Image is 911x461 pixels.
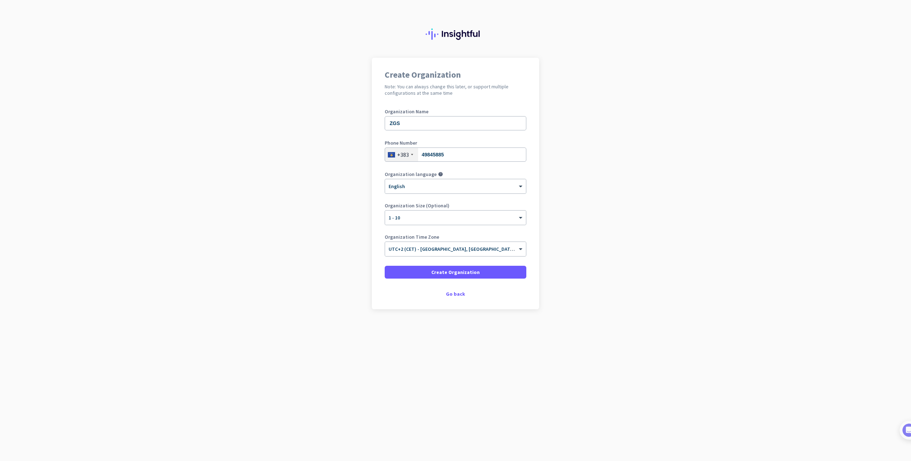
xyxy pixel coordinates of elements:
[385,71,526,79] h1: Create Organization
[385,234,526,239] label: Organization Time Zone
[385,83,526,96] h2: Note: You can always change this later, or support multiple configurations at the same time
[426,29,485,40] img: Insightful
[385,291,526,296] div: Go back
[385,172,437,177] label: Organization language
[397,151,409,158] div: +383
[385,266,526,279] button: Create Organization
[385,116,526,130] input: What is the name of your organization?
[385,140,526,145] label: Phone Number
[431,269,480,276] span: Create Organization
[385,203,526,208] label: Organization Size (Optional)
[438,172,443,177] i: help
[385,109,526,114] label: Organization Name
[385,147,526,162] input: 28 012 345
